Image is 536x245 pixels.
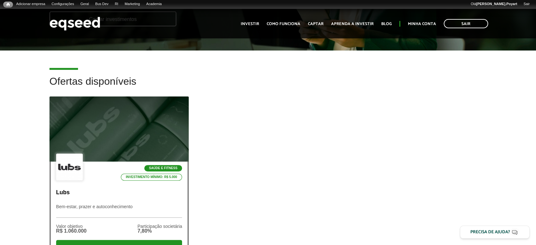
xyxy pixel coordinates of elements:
a: Início [3,2,13,8]
h2: Ofertas disponíveis [49,76,487,96]
a: Aprenda a investir [331,22,374,26]
div: R$ 1.060.000 [56,228,87,234]
a: Marketing [121,2,143,7]
div: Valor objetivo [56,224,87,228]
span: Início [6,2,10,7]
a: Minha conta [408,22,436,26]
p: Lubs [56,189,182,196]
a: Adicionar empresa [13,2,49,7]
a: Bus Dev [92,2,112,7]
a: Academia [143,2,165,7]
a: RI [112,2,121,7]
img: EqSeed [49,15,100,32]
div: 7,80% [137,228,182,234]
a: Olá[PERSON_NAME].Poyart [467,2,520,7]
strong: [PERSON_NAME].Poyart [476,2,517,6]
a: Como funciona [267,22,300,26]
a: Geral [77,2,92,7]
div: Participação societária [137,224,182,228]
p: Investimento mínimo: R$ 5.000 [121,174,182,181]
p: Saúde e Fitness [144,165,182,171]
a: Sair [520,2,533,7]
a: Investir [241,22,259,26]
a: Captar [308,22,324,26]
a: Blog [381,22,392,26]
a: Configurações [49,2,77,7]
p: Bem-estar, prazer e autoconhecimento [56,204,182,218]
a: Sair [444,19,488,28]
